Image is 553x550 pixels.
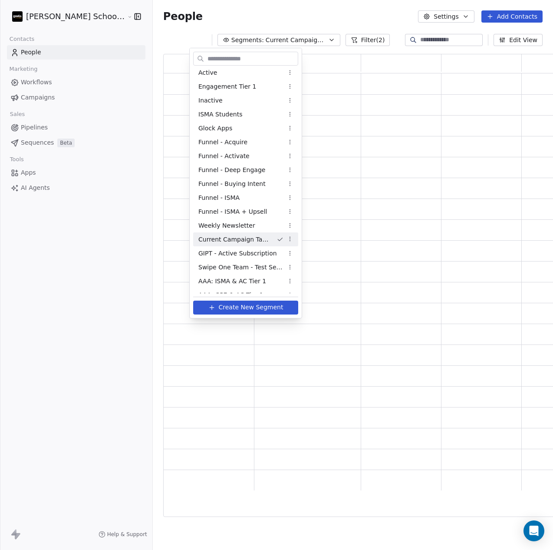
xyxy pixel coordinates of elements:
[198,221,255,230] span: Weekly Newsletter
[198,235,270,244] span: Current Campaign Targeting
[198,291,263,300] span: AAA: GP7 & AC Tier 1
[219,303,283,312] span: Create New Segment
[198,138,247,147] span: Funnel - Acquire
[198,96,223,105] span: Inactive
[198,207,267,216] span: Funnel - ISMA + Upsell
[198,263,283,272] span: Swipe One Team - Test Segment
[198,249,277,258] span: GIPT - Active Subscription
[198,179,266,189] span: Funnel - Buying Intent
[198,166,265,175] span: Funnel - Deep Engage
[198,82,257,91] span: Engagement Tier 1
[198,152,250,161] span: Funnel - Activate
[198,110,243,119] span: ISMA Students
[198,68,217,77] span: Active
[193,301,298,315] button: Create New Segment
[198,277,266,286] span: AAA: ISMA & AC Tier 1
[198,193,240,202] span: Funnel - ISMA
[198,124,232,133] span: Glock Apps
